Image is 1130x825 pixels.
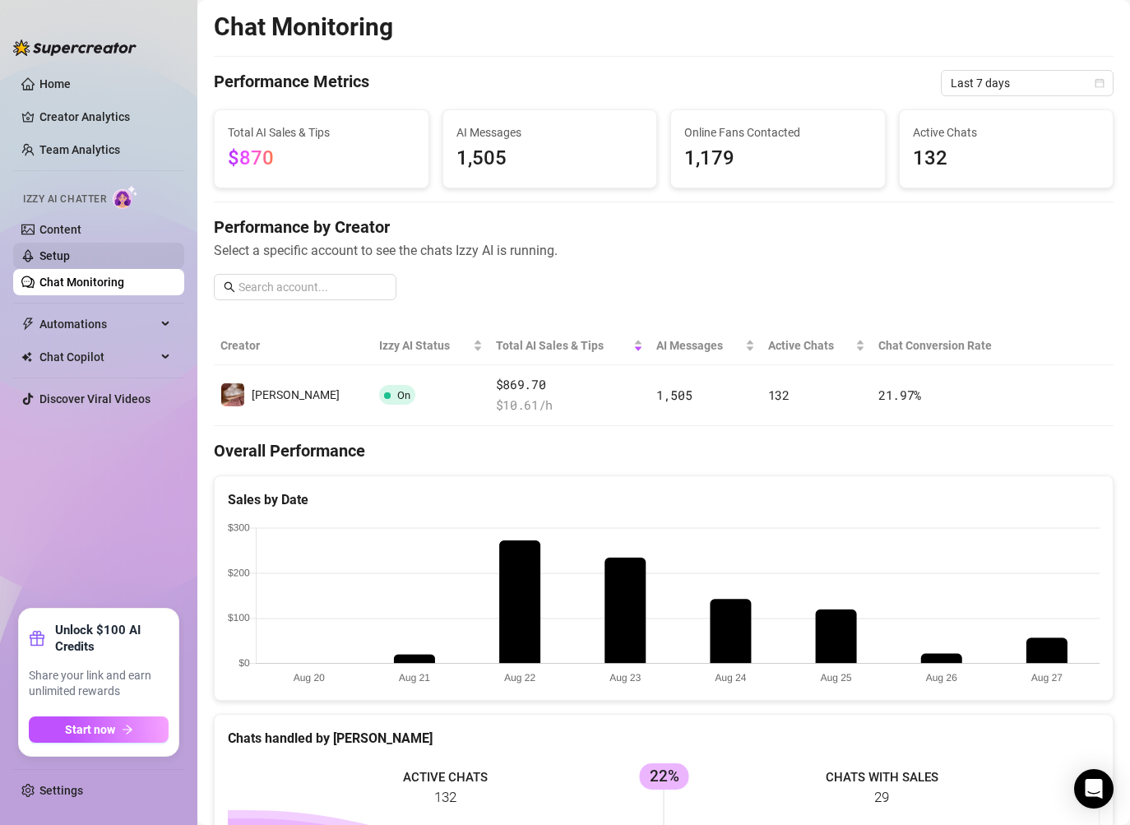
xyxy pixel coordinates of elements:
a: Setup [39,249,70,262]
span: On [397,389,410,401]
span: arrow-right [122,724,133,735]
span: 1,505 [656,387,692,403]
span: 21.97 % [878,387,921,403]
span: Share your link and earn unlimited rewards [29,668,169,700]
h4: Performance by Creator [214,216,1114,239]
span: 132 [913,143,1100,174]
a: Team Analytics [39,143,120,156]
span: Active Chats [768,336,852,355]
div: Sales by Date [228,489,1100,510]
span: $869.70 [496,375,643,395]
span: Online Fans Contacted [684,123,872,141]
span: Select a specific account to see the chats Izzy AI is running. [214,240,1114,261]
span: $870 [228,146,274,169]
span: AI Messages [456,123,644,141]
span: Izzy AI Chatter [23,192,106,207]
span: $ 10.61 /h [496,396,643,415]
h4: Performance Metrics [214,70,369,96]
h4: Overall Performance [214,439,1114,462]
a: Settings [39,784,83,797]
span: gift [29,630,45,647]
span: Last 7 days [951,71,1104,95]
span: Active Chats [913,123,1100,141]
img: logo-BBDzfeDw.svg [13,39,137,56]
span: search [224,281,235,293]
span: calendar [1095,78,1105,88]
span: Total AI Sales & Tips [228,123,415,141]
h2: Chat Monitoring [214,12,393,43]
a: Content [39,223,81,236]
span: thunderbolt [21,317,35,331]
span: 1,505 [456,143,644,174]
img: AI Chatter [113,185,138,209]
a: Home [39,77,71,90]
button: Start nowarrow-right [29,716,169,743]
th: AI Messages [650,327,762,365]
div: Open Intercom Messenger [1074,769,1114,809]
span: 1,179 [684,143,872,174]
a: Discover Viral Videos [39,392,151,406]
a: Chat Monitoring [39,276,124,289]
th: Izzy AI Status [373,327,489,365]
th: Active Chats [762,327,872,365]
span: 132 [768,387,790,403]
th: Creator [214,327,373,365]
div: Chats handled by [PERSON_NAME] [228,728,1100,749]
th: Chat Conversion Rate [872,327,1024,365]
strong: Unlock $100 AI Credits [55,622,169,655]
span: Start now [65,723,115,736]
img: Susanna [221,383,244,406]
th: Total AI Sales & Tips [489,327,650,365]
span: Total AI Sales & Tips [496,336,630,355]
img: Chat Copilot [21,351,32,363]
span: Izzy AI Status [379,336,470,355]
span: Automations [39,311,156,337]
span: Chat Copilot [39,344,156,370]
span: AI Messages [656,336,742,355]
a: Creator Analytics [39,104,171,130]
input: Search account... [239,278,387,296]
span: [PERSON_NAME] [252,388,340,401]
